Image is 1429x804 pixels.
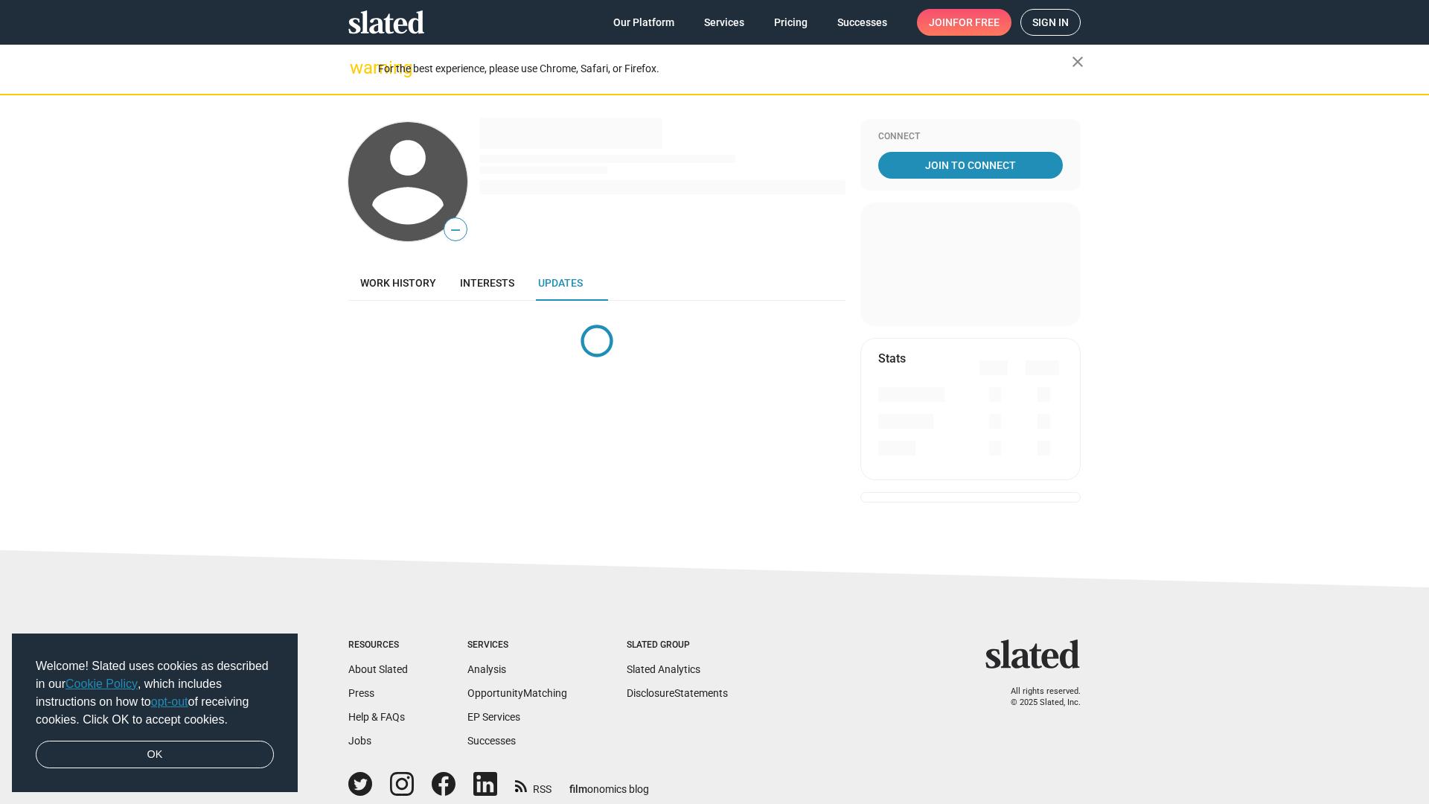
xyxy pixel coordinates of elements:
span: film [569,783,587,795]
a: Sign in [1020,9,1081,36]
div: Services [467,639,567,651]
a: Our Platform [601,9,686,36]
a: Services [692,9,756,36]
a: Help & FAQs [348,711,405,723]
span: — [444,220,467,240]
a: opt-out [151,695,188,708]
a: Successes [467,735,516,747]
a: Joinfor free [917,9,1011,36]
a: Press [348,687,374,699]
div: For the best experience, please use Chrome, Safari, or Firefox. [378,59,1072,79]
mat-icon: close [1069,53,1087,71]
div: cookieconsent [12,634,298,793]
mat-card-title: Stats [878,351,906,366]
div: Slated Group [627,639,728,651]
a: filmonomics blog [569,770,649,797]
span: Sign in [1032,10,1069,35]
p: All rights reserved. © 2025 Slated, Inc. [995,686,1081,708]
a: Analysis [467,663,506,675]
span: Welcome! Slated uses cookies as described in our , which includes instructions on how to of recei... [36,657,274,729]
mat-icon: warning [350,59,368,77]
span: Interests [460,277,514,289]
a: Updates [526,265,595,301]
a: DisclosureStatements [627,687,728,699]
a: Pricing [762,9,819,36]
div: Connect [878,131,1063,143]
span: Our Platform [613,9,674,36]
span: Services [704,9,744,36]
a: EP Services [467,711,520,723]
a: RSS [515,773,552,797]
a: Work history [348,265,448,301]
a: OpportunityMatching [467,687,567,699]
span: Join [929,9,1000,36]
a: Join To Connect [878,152,1063,179]
span: Updates [538,277,583,289]
span: Work history [360,277,436,289]
a: Interests [448,265,526,301]
a: Jobs [348,735,371,747]
div: Resources [348,639,408,651]
a: Slated Analytics [627,663,700,675]
span: Pricing [774,9,808,36]
a: Successes [825,9,899,36]
span: Successes [837,9,887,36]
a: Cookie Policy [65,677,138,690]
a: dismiss cookie message [36,741,274,769]
span: for free [953,9,1000,36]
a: About Slated [348,663,408,675]
span: Join To Connect [881,152,1060,179]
